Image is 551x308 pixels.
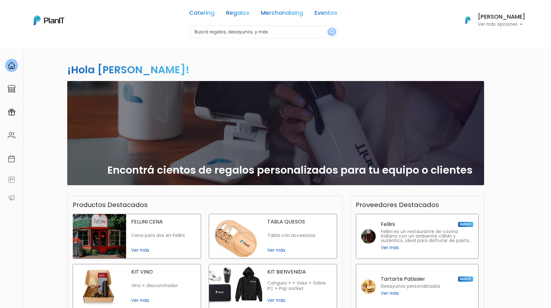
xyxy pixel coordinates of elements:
span: Ver más [381,244,399,251]
p: Tabla con accesorios [267,233,332,238]
img: fellini cena [73,214,126,258]
p: TABLA QUESOS [267,219,332,224]
img: home-e721727adea9d79c4d83392d1f703f7f8bce08238fde08b1acbfd93340b81755.svg [8,62,15,69]
p: Ver más opciones [478,22,525,27]
p: Cena para dos en Fellini [131,233,196,238]
p: KIT VINO [131,269,196,275]
a: Merchandising [261,10,303,18]
h2: Encontrá cientos de regalos personalizados para tu equipo o clientes [107,164,473,176]
img: calendar-87d922413cdce8b2cf7b7f5f62616a5cf9e4887200fb71536465627b3292af00.svg [8,155,15,163]
span: NUEVO [458,276,473,282]
img: marketplace-4ceaa7011d94191e9ded77b95e3339b90024bf715f7c57f8cf31f2d8c509eaba.svg [8,85,15,93]
p: Vino + descorchador [131,283,196,288]
a: Regalos [226,10,249,18]
a: tabla quesos TABLA QUESOS Tabla con accesorios Ver más [209,214,337,259]
img: PlanIt Logo [34,15,64,25]
img: PlanIt Logo [461,13,475,27]
img: partners-52edf745621dab592f3b2c58e3bca9d71375a7ef29c3b500c9f145b62cc070d4.svg [8,194,15,202]
p: Canguro + + Vaso + Sobre PC + Pop socket [267,280,332,292]
p: Tartarte Patissier [381,276,425,282]
img: people-662611757002400ad9ed0e3c099ab2801c6687ba6c219adb57efc949bc21e19d.svg [8,131,15,139]
a: fellini cena FELLINI CENA Cena para dos en Fellini Ver más [73,214,201,259]
span: Ver más [131,247,196,254]
a: Catering [189,10,215,18]
span: Ver más [381,290,399,297]
span: Ver más [131,297,196,304]
button: PlanIt Logo [PERSON_NAME] Ver más opciones [457,12,525,29]
p: KIT BIENVENIDA [267,269,332,275]
h3: Productos Destacados [73,201,148,209]
img: tartarte patissier [361,279,376,294]
p: Fellini [381,222,395,227]
h2: ¡Hola [PERSON_NAME]! [67,62,189,77]
a: Eventos [315,10,337,18]
span: Ver más [267,297,332,304]
p: Fellini es un restaurante de cocina italiana con un ambiente cálido y auténtico, ideal para disfr... [381,230,473,243]
p: Desayunos personalizados [381,284,440,289]
img: search_button-432b6d5273f82d61273b3651a40e1bd1b912527efae98b1b7a1b2c0702e16a8d.svg [329,29,334,35]
img: fellini [361,229,376,244]
h6: [PERSON_NAME] [478,14,525,20]
img: tabla quesos [209,214,262,258]
img: campaigns-02234683943229c281be62815700db0a1741e53638e28bf9629b52c665b00959.svg [8,108,15,116]
p: FELLINI CENA [131,219,196,224]
h3: Proveedores Destacados [356,201,439,209]
input: Buscá regalos, desayunos, y más [189,26,337,38]
a: Fellini NUEVO Fellini es un restaurante de cocina italiana con un ambiente cálido y auténtico, id... [356,214,479,259]
span: NUEVO [458,222,473,227]
img: feedback-78b5a0c8f98aac82b08bfc38622c3050aee476f2c9584af64705fc4e61158814.svg [8,176,15,184]
span: Ver más [267,247,332,254]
